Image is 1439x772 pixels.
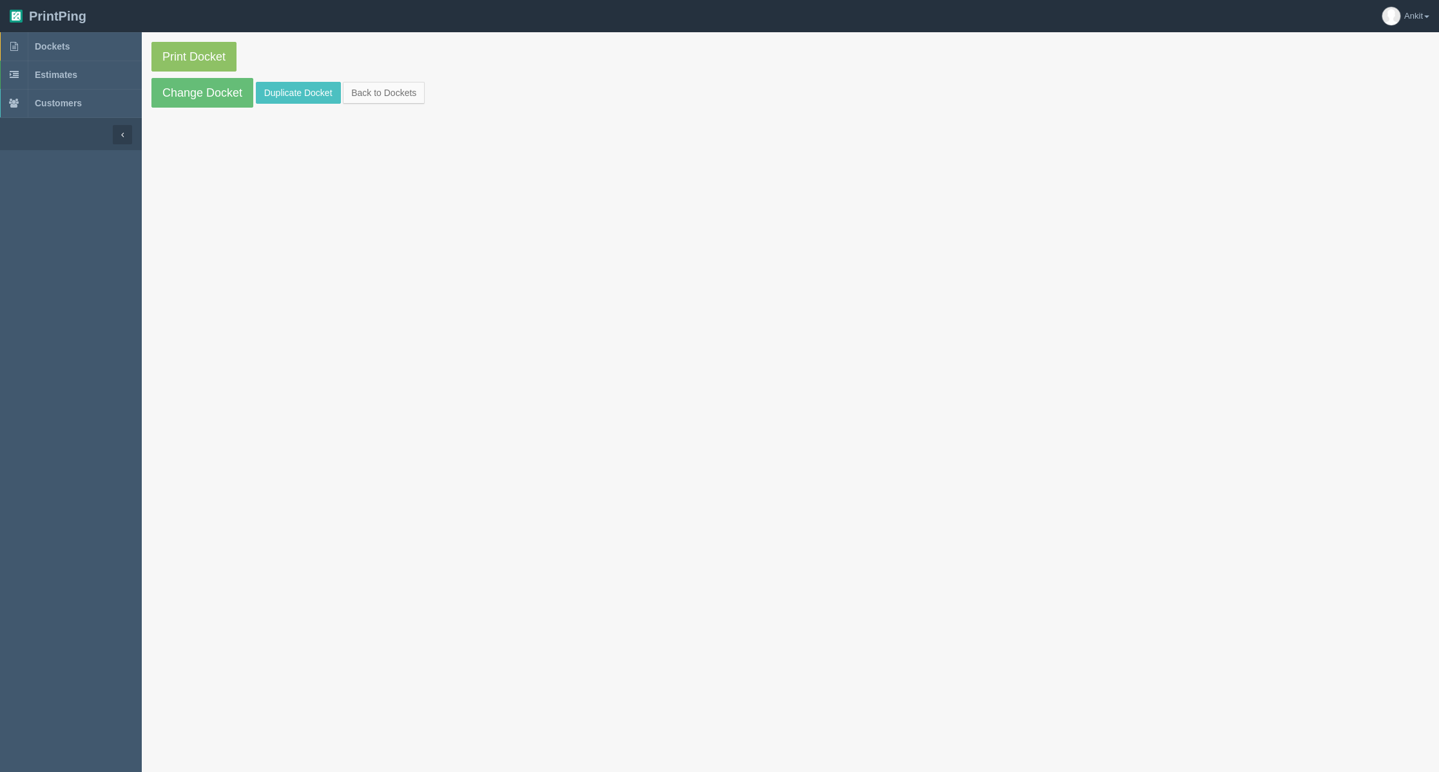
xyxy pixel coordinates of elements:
img: logo-3e63b451c926e2ac314895c53de4908e5d424f24456219fb08d385ab2e579770.png [10,10,23,23]
a: Print Docket [151,42,237,72]
span: Customers [35,98,82,108]
span: Estimates [35,70,77,80]
a: Back to Dockets [343,82,425,104]
a: Duplicate Docket [256,82,341,104]
span: Dockets [35,41,70,52]
img: avatar_default-7531ab5dedf162e01f1e0bb0964e6a185e93c5c22dfe317fb01d7f8cd2b1632c.jpg [1382,7,1400,25]
a: Change Docket [151,78,253,108]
